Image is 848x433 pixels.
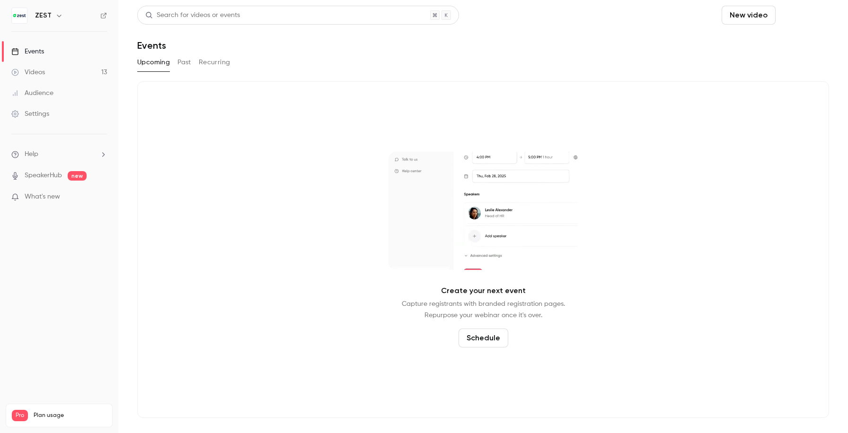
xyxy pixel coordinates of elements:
[145,10,240,20] div: Search for videos or events
[35,11,52,20] h6: ZEST
[11,109,49,119] div: Settings
[137,40,166,51] h1: Events
[25,192,60,202] span: What's new
[11,68,45,77] div: Videos
[779,6,829,25] button: Schedule
[34,412,106,419] span: Plan usage
[402,298,565,321] p: Capture registrants with branded registration pages. Repurpose your webinar once it's over.
[11,149,107,159] li: help-dropdown-opener
[12,8,27,23] img: ZEST
[25,171,62,181] a: SpeakerHub
[25,149,38,159] span: Help
[459,329,508,347] button: Schedule
[441,285,526,296] p: Create your next event
[177,55,191,70] button: Past
[199,55,230,70] button: Recurring
[137,55,170,70] button: Upcoming
[68,171,87,181] span: new
[11,88,53,98] div: Audience
[722,6,776,25] button: New video
[96,193,107,201] iframe: Noticeable Trigger
[12,410,28,421] span: Pro
[11,47,44,56] div: Events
